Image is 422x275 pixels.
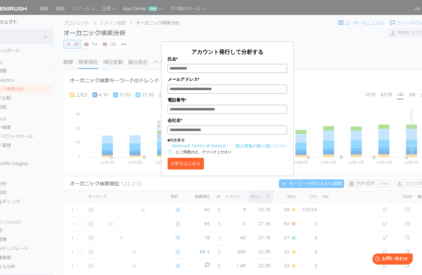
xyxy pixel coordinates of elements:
label: メールアドレス* [168,76,287,83]
label: 電話番号* [168,97,287,103]
button: 分析をはじめる [168,158,204,169]
a: 「Semrush Terms of Service」 [168,143,230,149]
iframe: Help widget launcher [367,251,415,268]
span: アカウント発行して分析する [191,48,263,55]
p: ■同意事項 にご同意の上、クリックください [168,137,287,155]
a: 「個人情報の取り扱いについて」 [168,143,287,154]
